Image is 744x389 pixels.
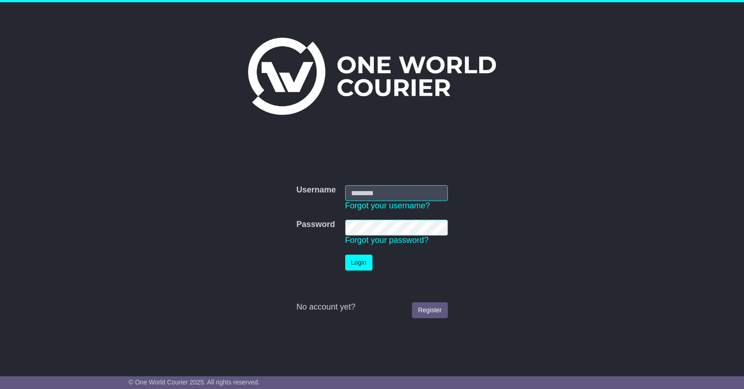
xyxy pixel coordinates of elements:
[296,220,335,230] label: Password
[248,38,496,115] img: One World
[345,201,430,210] a: Forgot your username?
[345,255,372,271] button: Login
[296,302,447,312] div: No account yet?
[345,236,429,245] a: Forgot your password?
[412,302,447,318] a: Register
[129,379,260,386] span: © One World Courier 2025. All rights reserved.
[296,185,336,195] label: Username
